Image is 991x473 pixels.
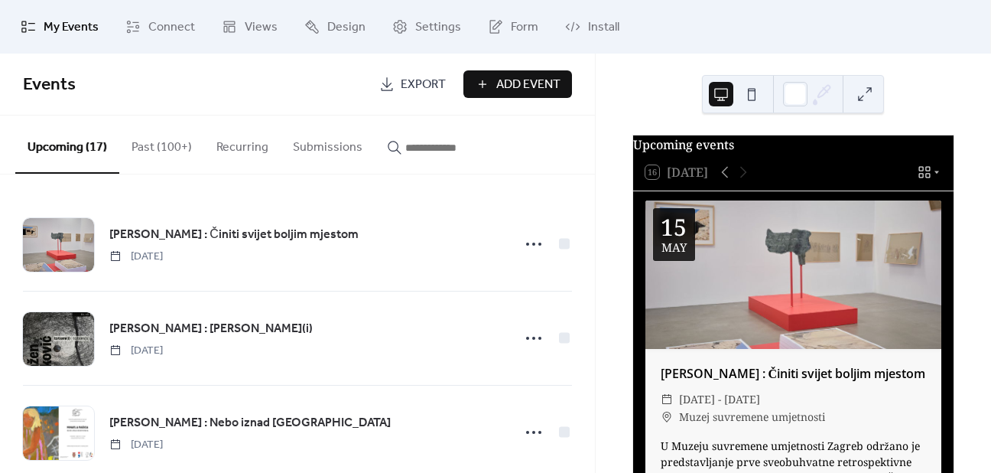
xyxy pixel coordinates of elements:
div: [PERSON_NAME] : Činiti svijet boljim mjestom [645,364,941,383]
span: Add Event [496,76,560,94]
span: [DATE] [109,249,163,265]
a: [PERSON_NAME] : Činiti svijet boljim mjestom [109,225,359,245]
button: Recurring [204,116,281,172]
a: Settings [381,6,473,47]
a: Design [293,6,377,47]
a: [PERSON_NAME] : [PERSON_NAME](i) [109,319,313,339]
span: [PERSON_NAME] : Nebo iznad [GEOGRAPHIC_DATA] [109,414,391,432]
a: Install [554,6,631,47]
span: [DATE] [109,343,163,359]
span: Connect [148,18,195,37]
span: Design [327,18,366,37]
span: Settings [415,18,461,37]
a: My Events [9,6,110,47]
button: Upcoming (17) [15,116,119,174]
span: Export [401,76,446,94]
button: Add Event [463,70,572,98]
span: Install [588,18,619,37]
a: [PERSON_NAME] : Nebo iznad [GEOGRAPHIC_DATA] [109,413,391,433]
span: Muzej suvremene umjetnosti [679,408,825,426]
a: Connect [114,6,206,47]
span: Views [245,18,278,37]
span: [DATE] [109,437,163,453]
div: ​ [661,390,673,409]
a: Form [476,6,550,47]
span: [PERSON_NAME] : [PERSON_NAME](i) [109,320,313,338]
span: Form [511,18,538,37]
span: Events [23,68,76,102]
a: Export [368,70,457,98]
span: [PERSON_NAME] : Činiti svijet boljim mjestom [109,226,359,244]
a: Views [210,6,289,47]
button: Past (100+) [119,116,204,172]
div: May [661,242,687,253]
div: Upcoming events [633,135,954,154]
button: Submissions [281,116,375,172]
div: ​ [661,408,673,426]
span: [DATE] - [DATE] [679,390,760,409]
span: My Events [44,18,99,37]
div: 15 [661,216,687,239]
